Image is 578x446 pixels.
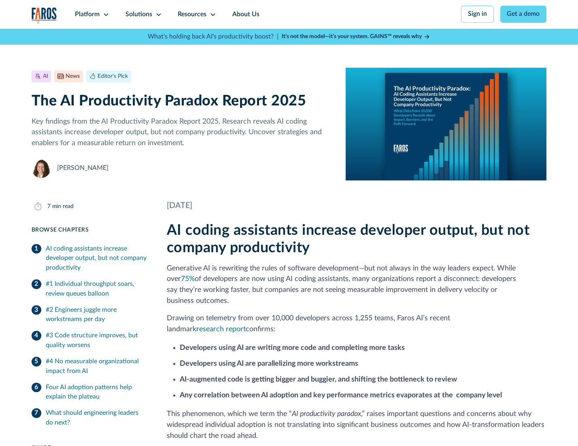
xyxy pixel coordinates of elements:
[32,405,147,431] a: What should engineering leaders do next?
[282,34,422,39] strong: It’s not the model—it’s your system. GAINS™ reveals why
[167,263,547,307] p: Generative AI is rewriting the rules of software development—but not always in the way leaders ex...
[32,241,147,276] a: AI coding assistants increase developer output, but not company productivity
[181,275,195,282] a: 75%
[292,410,361,417] em: AI productivity paradox
[167,409,547,441] p: This phenomenon, which we term the “ ,” raises important questions and concerns about why widespr...
[167,222,547,257] h2: AI coding assistants increase developer output, but not company productivity
[148,32,278,42] p: What's holding back AI's productivity boost? |
[46,244,147,273] div: AI coding assistants increase developer output, but not company productivity
[32,380,147,405] a: Four AI adoption patterns help explain the plateau
[75,10,100,19] div: Platform
[32,226,147,234] div: Browse Chapters
[46,279,147,299] div: #1 Individual throughput soars, review queues balloon
[47,202,51,211] div: 7
[180,392,502,399] strong: Any correlation between AI adoption and key performance metrics evaporates at the company level
[32,276,147,302] a: #1 Individual throughput soars, review queues balloon
[52,202,74,211] div: min read
[178,10,206,19] div: Resources
[500,6,547,23] a: Get a demo
[98,72,128,81] div: Editor's Pick
[282,32,431,41] a: It’s not the model—it’s your system. GAINS™ reveals why
[32,302,147,328] a: #2 Engineers juggle more workstreams per day
[167,200,547,212] div: [DATE]
[196,326,246,332] a: research report
[180,376,457,383] strong: AI-augmented code is getting bigger and buggier, and shifting the bottleneck to review
[32,7,57,24] img: Logo of the analytics and reporting company Faros.
[46,331,147,350] div: #3 Code structure improves, but quality worsens
[43,72,48,81] div: AI
[66,72,80,81] div: News
[46,408,147,428] div: What should engineering leaders do next?
[167,313,547,335] p: Drawing on telemetry from over 10,000 developers across 1,255 teams, Faros AI’s recent landmark c...
[32,159,51,178] img: Neely Dunlap
[57,163,108,173] div: [PERSON_NAME]
[32,328,147,354] a: #3 Code structure improves, but quality worsens
[180,360,358,367] strong: Developers using AI are parallelizing more workstreams
[46,357,147,376] div: #4 No measurable organizational impact from AI
[461,6,494,23] a: Sign in
[125,10,152,19] div: Solutions
[180,344,405,351] strong: Developers using AI are writing more code and completing more tasks
[32,7,57,24] a: home
[46,305,147,325] div: #2 Engineers juggle more workstreams per day
[46,383,147,402] div: Four AI adoption patterns help explain the plateau
[32,92,333,110] h1: The AI Productivity Paradox Report 2025
[346,68,546,180] img: A report cover on a blue background. The cover reads:The AI Productivity Paradox: AI Coding Assis...
[32,116,333,149] p: Key findings from the AI Productivity Paradox Report 2025. Research reveals AI coding assistants ...
[32,354,147,380] a: #4 No measurable organizational impact from AI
